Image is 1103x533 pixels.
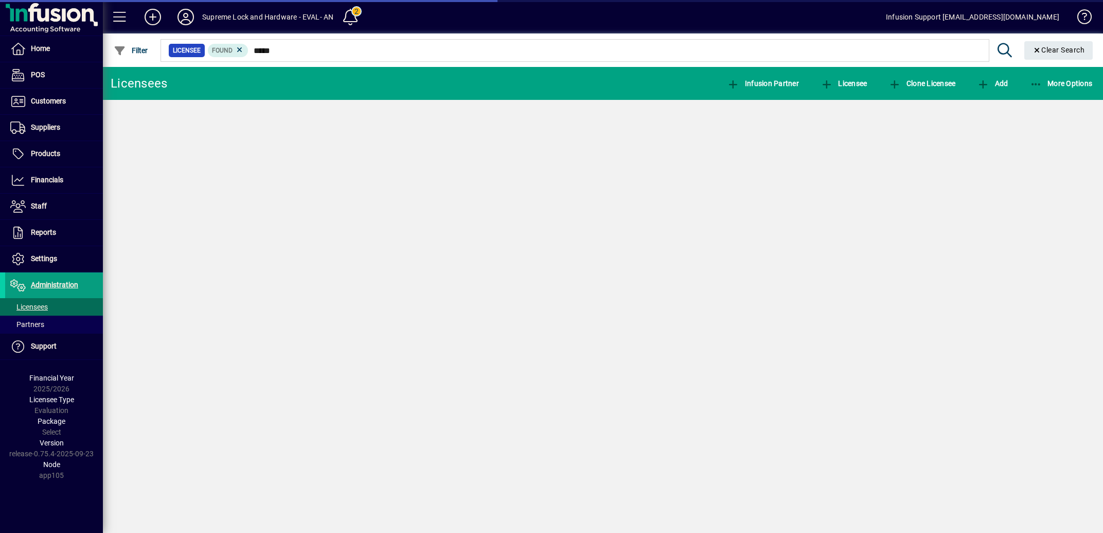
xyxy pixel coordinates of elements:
span: Products [31,149,60,158]
a: Staff [5,194,103,219]
span: Staff [31,202,47,210]
div: Supreme Lock and Hardware - EVAL- AN [202,9,333,25]
span: Settings [31,254,57,263]
a: Customers [5,89,103,114]
span: Customers [31,97,66,105]
a: Knowledge Base [1070,2,1090,36]
span: Licensees [10,303,48,311]
button: Infusion Partner [724,74,802,93]
button: Clone Licensee [886,74,958,93]
span: Reports [31,228,56,236]
a: POS [5,62,103,88]
button: Licensee [818,74,870,93]
span: Node [43,460,60,469]
a: Suppliers [5,115,103,141]
button: More Options [1027,74,1095,93]
span: Clear Search [1033,46,1085,54]
span: Package [38,417,65,425]
span: Financial Year [29,374,74,382]
button: Add [136,8,169,26]
span: Financials [31,176,63,184]
a: Home [5,36,103,62]
span: Administration [31,281,78,289]
a: Products [5,141,103,167]
a: Settings [5,246,103,272]
span: Add [977,79,1008,88]
span: Licensee Type [29,396,74,404]
span: Infusion Partner [727,79,799,88]
a: Partners [5,316,103,333]
div: Infusion Support [EMAIL_ADDRESS][DOMAIN_NAME] [886,9,1059,25]
a: Support [5,334,103,359]
button: Filter [111,41,151,60]
div: Licensees [111,75,167,92]
span: Licensee [173,45,201,56]
span: Version [40,439,64,447]
a: Reports [5,220,103,246]
button: Add [974,74,1010,93]
span: Licensee [821,79,867,88]
span: More Options [1030,79,1093,88]
a: Licensees [5,298,103,316]
button: Clear [1024,41,1093,60]
span: Support [31,342,57,350]
span: Clone Licensee [888,79,955,88]
mat-chip: Found Status: Found [208,44,248,57]
span: Home [31,44,50,53]
a: Financials [5,167,103,193]
span: Suppliers [31,123,60,131]
span: Found [212,47,233,54]
span: Partners [10,320,44,329]
span: POS [31,71,45,79]
span: Filter [114,46,148,55]
button: Profile [169,8,202,26]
